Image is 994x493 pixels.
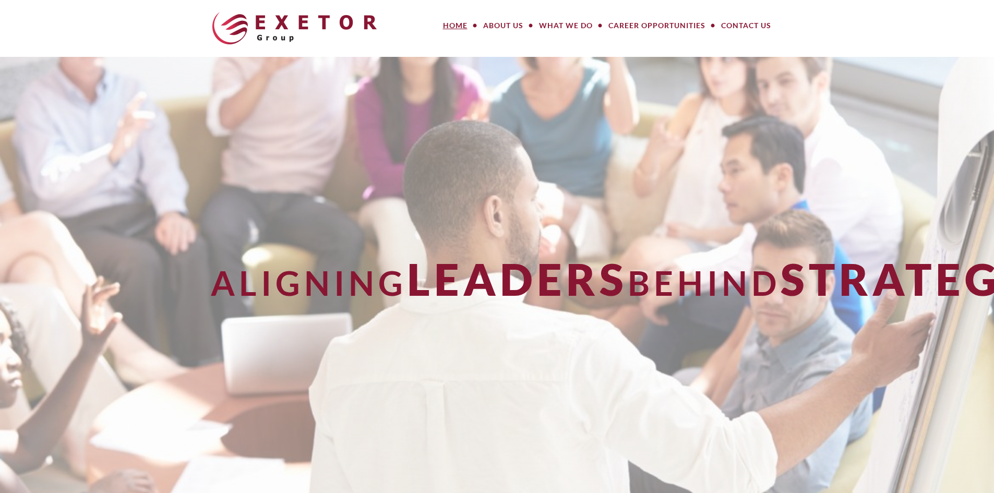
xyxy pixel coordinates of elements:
[713,15,779,36] a: Contact Us
[407,252,628,305] span: Leaders
[435,15,475,36] a: Home
[475,15,531,36] a: About Us
[601,15,713,36] a: Career Opportunities
[531,15,601,36] a: What We Do
[212,12,377,44] img: The Exetor Group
